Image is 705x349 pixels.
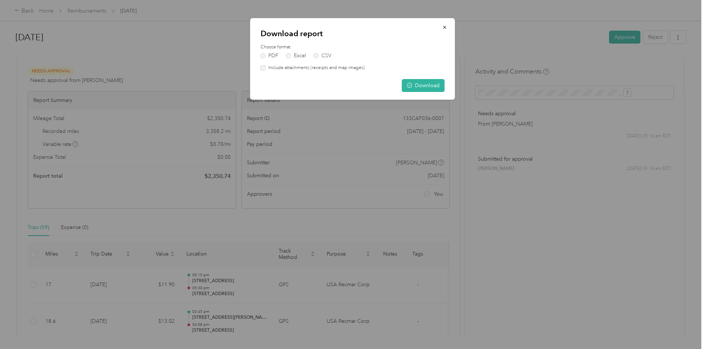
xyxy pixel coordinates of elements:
label: CSV [314,53,331,58]
button: Download [402,79,445,92]
p: Download report [261,28,445,39]
label: PDF [261,53,278,58]
iframe: Everlance-gr Chat Button Frame [664,308,705,349]
label: Excel [286,53,306,58]
label: Choose format [261,44,445,51]
label: Include attachments (receipts and map images) [266,65,365,71]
